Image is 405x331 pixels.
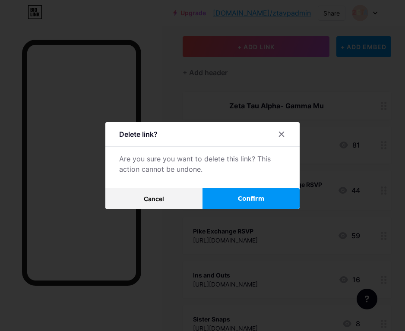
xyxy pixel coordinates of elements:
[238,194,265,203] span: Confirm
[119,154,286,174] div: Are you sure you want to delete this link? This action cannot be undone.
[119,129,158,139] div: Delete link?
[202,188,300,209] button: Confirm
[144,195,164,202] span: Cancel
[105,188,202,209] button: Cancel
